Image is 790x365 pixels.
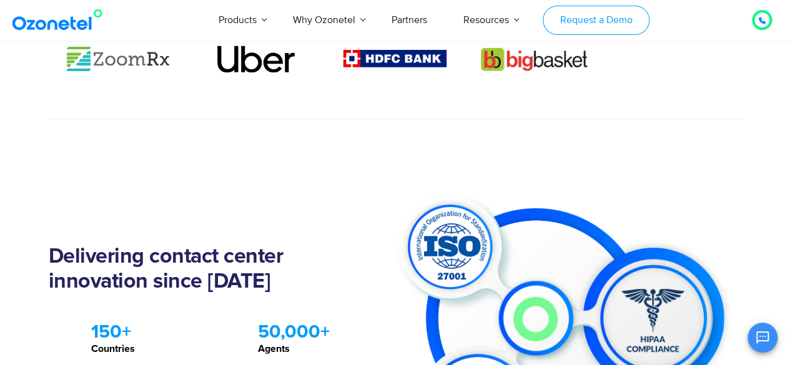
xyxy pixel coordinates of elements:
[543,6,649,35] a: Request a Demo
[748,323,778,353] button: Open chat
[49,244,333,294] h2: Delivering contact center innovation since [DATE]
[258,322,330,341] strong: 50,000+
[91,322,131,341] strong: 150+
[91,343,135,353] strong: Countries
[258,343,290,353] strong: Agents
